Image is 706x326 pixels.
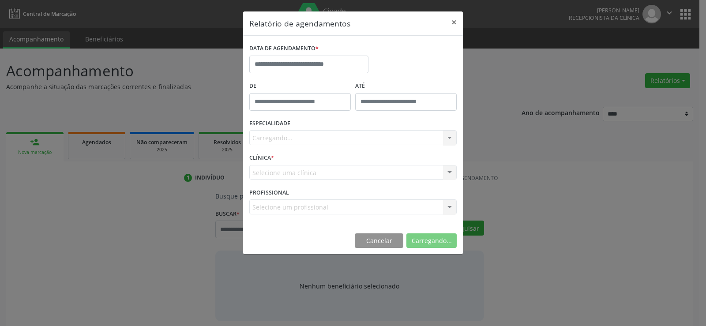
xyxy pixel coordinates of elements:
h5: Relatório de agendamentos [249,18,350,29]
label: ATÉ [355,79,457,93]
button: Close [445,11,463,33]
button: Cancelar [355,233,403,248]
label: DATA DE AGENDAMENTO [249,42,319,56]
label: PROFISSIONAL [249,186,289,199]
label: CLÍNICA [249,151,274,165]
label: De [249,79,351,93]
label: ESPECIALIDADE [249,117,290,131]
button: Carregando... [406,233,457,248]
